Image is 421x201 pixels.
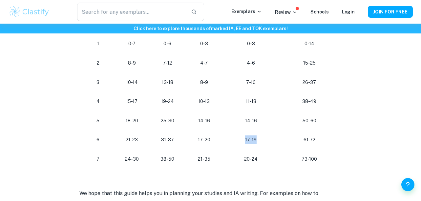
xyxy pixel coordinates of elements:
[119,97,144,106] p: 15-17
[228,97,274,106] p: 11-13
[275,9,297,16] p: Review
[191,97,217,106] p: 10-13
[285,78,334,87] p: 26-37
[228,135,274,144] p: 17-19
[285,155,334,164] p: 73-100
[342,9,355,14] a: Login
[1,25,420,32] h6: Click here to explore thousands of marked IA, EE and TOK exemplars !
[155,39,180,48] p: 0-6
[401,178,414,191] button: Help and Feedback
[285,59,334,68] p: 15-25
[119,155,144,164] p: 24-30
[228,39,274,48] p: 0-3
[285,39,334,48] p: 0-14
[87,155,109,164] p: 7
[87,78,109,87] p: 3
[228,59,274,68] p: 4-6
[119,78,144,87] p: 10-14
[119,59,144,68] p: 8-9
[228,155,274,164] p: 20-24
[285,135,334,144] p: 61-72
[9,5,50,18] img: Clastify logo
[310,9,329,14] a: Schools
[191,155,217,164] p: 21-35
[155,155,180,164] p: 38-50
[77,3,185,21] input: Search for any exemplars...
[191,135,217,144] p: 17-20
[285,116,334,125] p: 50-60
[87,39,109,48] p: 1
[231,8,262,15] p: Exemplars
[155,135,180,144] p: 31-37
[155,78,180,87] p: 13-18
[191,78,217,87] p: 8-9
[87,59,109,68] p: 2
[87,97,109,106] p: 4
[87,116,109,125] p: 5
[119,135,144,144] p: 21-23
[155,97,180,106] p: 19-24
[191,59,217,68] p: 4-7
[191,39,217,48] p: 0-3
[87,135,109,144] p: 6
[285,97,334,106] p: 38-49
[155,59,180,68] p: 7-12
[228,78,274,87] p: 7-10
[191,116,217,125] p: 14-16
[228,116,274,125] p: 14-16
[119,39,144,48] p: 0-7
[368,6,413,18] button: JOIN FOR FREE
[119,116,144,125] p: 18-20
[155,116,180,125] p: 25-30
